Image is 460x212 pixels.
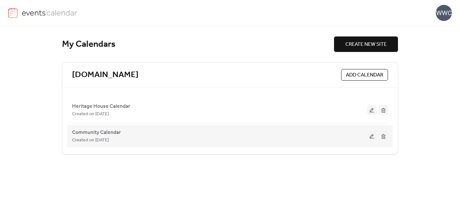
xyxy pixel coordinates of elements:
span: Community Calendar [72,129,121,136]
span: ADD CALENDAR [346,71,383,79]
span: Created on [DATE] [72,110,109,118]
div: WWC [436,5,452,21]
button: ADD CALENDAR [341,69,388,81]
div: My Calendars [62,39,334,50]
a: Community Calendar [72,131,121,134]
button: CREATE NEW SITE [334,36,398,52]
a: Heritage House Calendar [72,105,130,108]
img: logo [8,8,18,18]
span: CREATE NEW SITE [345,41,387,48]
span: Created on [DATE] [72,136,109,144]
span: Heritage House Calendar [72,103,130,110]
a: [DOMAIN_NAME] [72,70,139,80]
img: logo-type [22,8,78,17]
